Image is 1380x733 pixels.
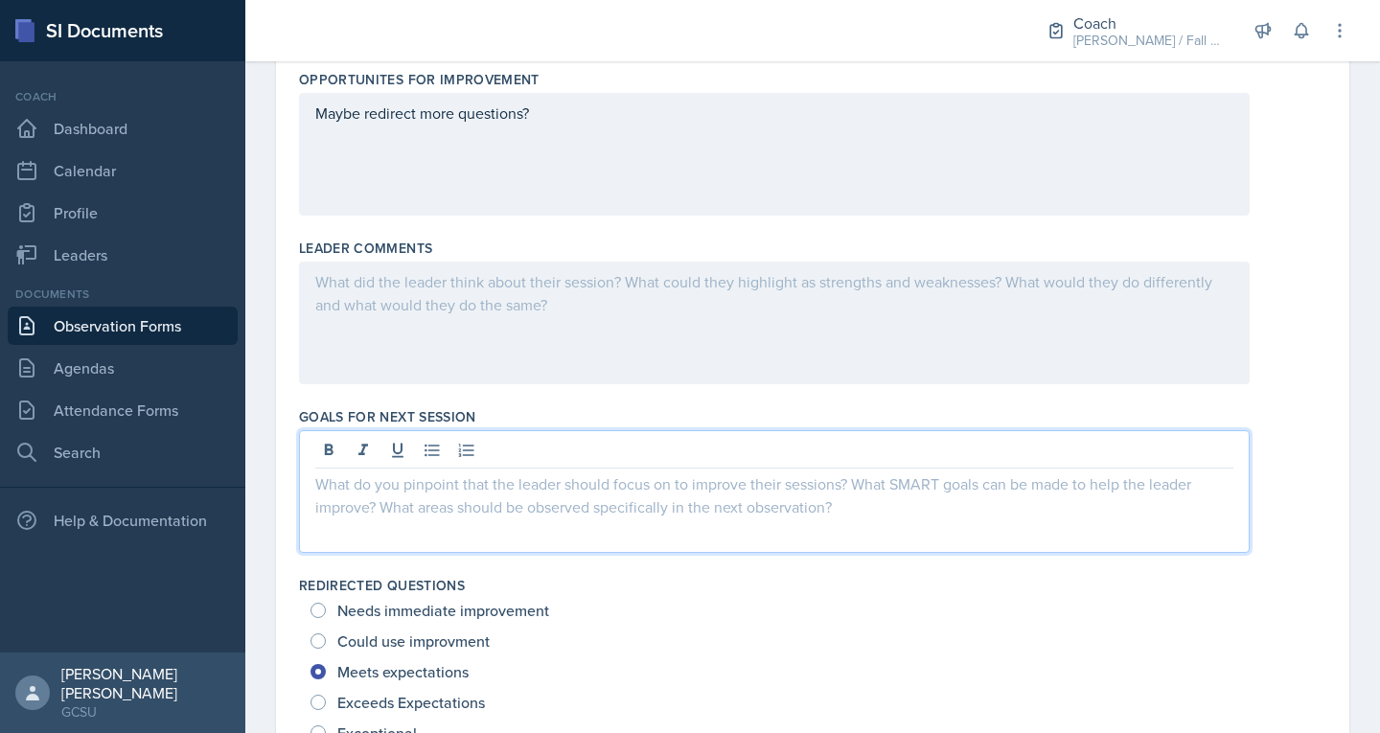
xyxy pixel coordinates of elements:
a: Search [8,433,238,471]
span: Needs immediate improvement [337,601,549,620]
div: Coach [1073,11,1227,34]
div: Help & Documentation [8,501,238,539]
a: Agendas [8,349,238,387]
div: Coach [8,88,238,105]
a: Calendar [8,151,238,190]
a: Observation Forms [8,307,238,345]
label: Redirected Questions [299,576,465,595]
span: Could use improvment [337,631,490,651]
div: Documents [8,286,238,303]
div: GCSU [61,702,230,722]
a: Attendance Forms [8,391,238,429]
label: Goals for Next Session [299,407,476,426]
div: [PERSON_NAME] / Fall 2025 [1073,31,1227,51]
a: Profile [8,194,238,232]
span: Meets expectations [337,662,469,681]
a: Leaders [8,236,238,274]
p: Maybe redirect more questions? [315,102,1233,125]
label: Opportunites for Improvement [299,70,540,89]
span: Exceeds Expectations [337,693,485,712]
label: Leader Comments [299,239,432,258]
a: Dashboard [8,109,238,148]
div: [PERSON_NAME] [PERSON_NAME] [61,664,230,702]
